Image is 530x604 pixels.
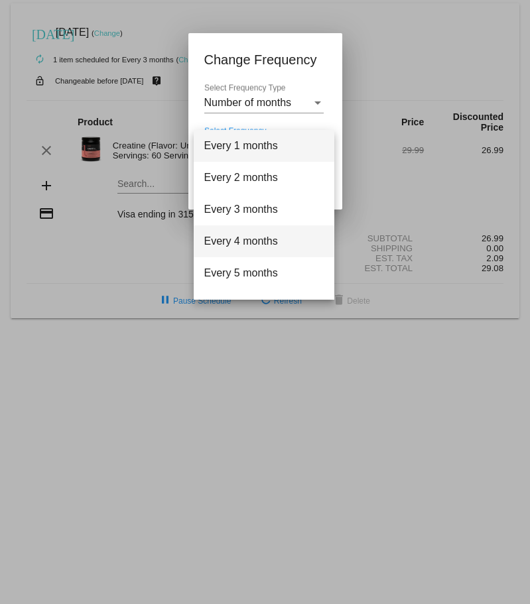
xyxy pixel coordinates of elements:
[204,289,324,321] span: Every 6 months
[204,225,324,257] span: Every 4 months
[204,257,324,289] span: Every 5 months
[204,162,324,194] span: Every 2 months
[204,130,324,162] span: Every 1 months
[204,194,324,225] span: Every 3 months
